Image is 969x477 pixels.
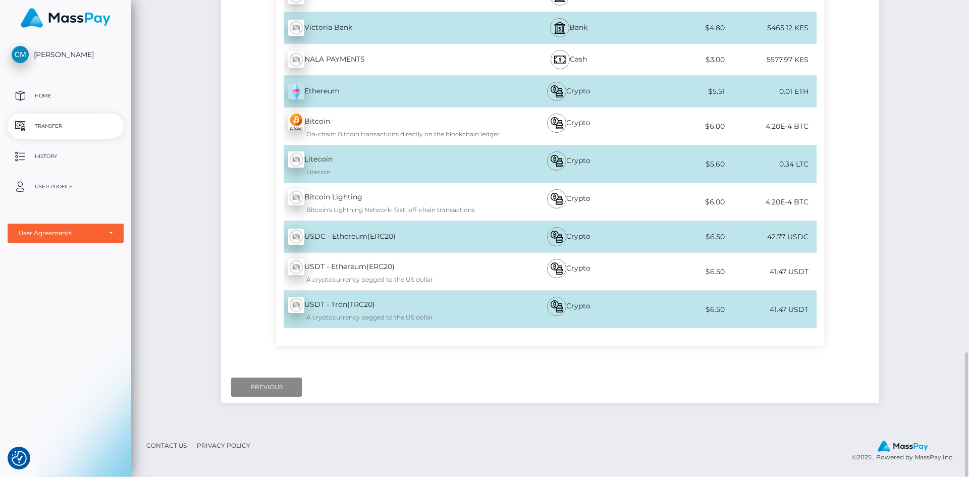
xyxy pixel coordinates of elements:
[727,17,817,39] div: 5465.12 KES
[8,50,124,59] span: [PERSON_NAME]
[231,378,302,397] input: Previous
[501,76,636,107] div: Crypto
[501,44,636,75] div: Cash
[276,291,501,328] div: USDT - Tron(TRC20)
[288,130,501,139] div: On-chain: Bitcoin transactions directly on the blockchain ledger
[288,189,304,205] img: wMhJQYtZFAryAAAAABJRU5ErkJggg==
[501,12,636,43] div: Bank
[8,224,124,243] button: User Agreements
[276,77,501,105] div: Ethereum
[501,145,636,183] div: Crypto
[288,20,304,36] img: wMhJQYtZFAryAAAAABJRU5ErkJggg==
[878,441,928,452] img: MassPay
[288,297,304,313] img: wMhJQYtZFAryAAAAABJRU5ErkJggg==
[551,155,563,167] img: bitcoin.svg
[288,151,304,168] img: wMhJQYtZFAryAAAAABJRU5ErkJggg==
[727,226,817,248] div: 42.77 USDC
[288,114,304,130] img: zxlM9hkiQ1iKKYMjuOruv9zc3NfAFPM+lQmnX+Hwj+0b3s+QqDAAAAAElFTkSuQmCC
[276,145,501,183] div: Litecoin
[288,168,501,177] div: Litecoin
[276,45,501,74] div: NALA PAYMENTS
[551,300,563,312] img: bitcoin.svg
[8,114,124,139] a: Transfer
[554,54,566,66] img: bill.svg
[12,451,27,466] img: Revisit consent button
[727,153,817,176] div: 0.34 LTC
[12,451,27,466] button: Consent Preferences
[276,14,501,42] div: Victoria Bank
[193,438,254,453] a: Privacy Policy
[276,183,501,221] div: Bitcoin Lighting
[551,231,563,243] img: bitcoin.svg
[636,191,727,214] div: $6.00
[636,260,727,283] div: $6.50
[727,115,817,138] div: 4.20E-4 BTC
[636,298,727,321] div: $6.50
[551,262,563,275] img: bitcoin.svg
[288,229,304,245] img: wMhJQYtZFAryAAAAABJRU5ErkJggg==
[12,149,120,164] p: History
[554,22,566,34] img: bank.svg
[501,291,636,328] div: Crypto
[276,223,501,251] div: USDC - Ethereum(ERC20)
[12,119,120,134] p: Transfer
[21,8,111,28] img: MassPay
[288,275,501,284] div: A cryptocurrency pegged to the US dollar
[551,85,563,97] img: bitcoin.svg
[8,144,124,169] a: History
[501,108,636,145] div: Crypto
[636,17,727,39] div: $4.80
[288,313,501,322] div: A cryptocurrency pegged to the US dollar
[727,298,817,321] div: 41.47 USDT
[636,80,727,103] div: $5.51
[501,253,636,290] div: Crypto
[501,221,636,252] div: Crypto
[501,183,636,221] div: Crypto
[19,229,101,237] div: User Agreements
[636,48,727,71] div: $3.00
[12,179,120,194] p: User Profile
[727,48,817,71] div: 5577.97 KES
[551,117,563,129] img: bitcoin.svg
[142,438,191,453] a: Contact Us
[852,440,961,462] div: © 2025 , Powered by MassPay Inc.
[727,191,817,214] div: 4.20E-4 BTC
[636,226,727,248] div: $6.50
[8,83,124,109] a: Home
[288,205,501,215] div: Bitcoin's Lightning Network: fast, off-chain transactions
[636,153,727,176] div: $5.60
[12,88,120,103] p: Home
[551,193,563,205] img: bitcoin.svg
[288,259,304,275] img: wMhJQYtZFAryAAAAABJRU5ErkJggg==
[636,115,727,138] div: $6.00
[276,253,501,290] div: USDT - Ethereum(ERC20)
[276,108,501,145] div: Bitcoin
[288,51,304,68] img: wMhJQYtZFAryAAAAABJRU5ErkJggg==
[727,260,817,283] div: 41.47 USDT
[727,80,817,103] div: 0.01 ETH
[288,83,304,99] img: z+HV+S+XklAdAAAAABJRU5ErkJggg==
[8,174,124,199] a: User Profile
